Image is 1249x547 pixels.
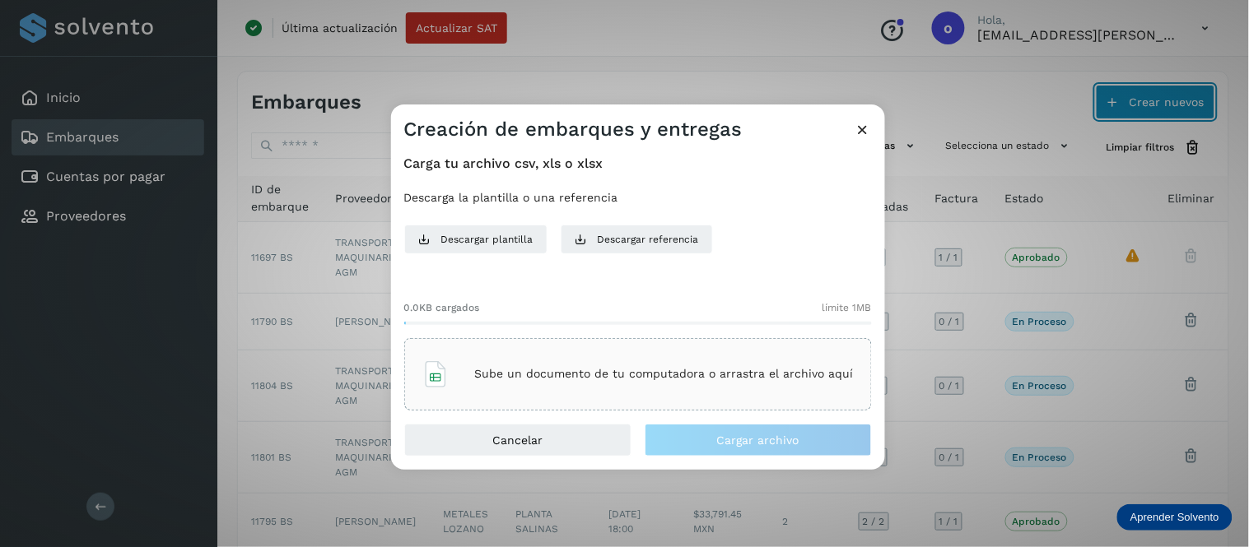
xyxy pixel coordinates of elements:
div: Aprender Solvento [1117,504,1233,531]
button: Descargar plantilla [404,225,548,254]
button: Descargar referencia [561,225,713,254]
span: Cancelar [492,434,543,446]
p: Aprender Solvento [1130,511,1219,524]
h4: Carga tu archivo csv, xls o xlsx [404,155,872,171]
span: Descargar plantilla [441,232,534,247]
span: límite 1MB [823,300,872,315]
h3: Creación de embarques y entregas [404,118,743,141]
button: Cargar archivo [645,424,872,457]
p: Descarga la plantilla o una referencia [404,191,872,205]
span: Cargar archivo [717,434,799,446]
p: Sube un documento de tu computadora o arrastra el archivo aquí [475,367,854,381]
span: 0.0KB cargados [404,300,480,315]
span: Descargar referencia [598,232,699,247]
button: Cancelar [404,424,631,457]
